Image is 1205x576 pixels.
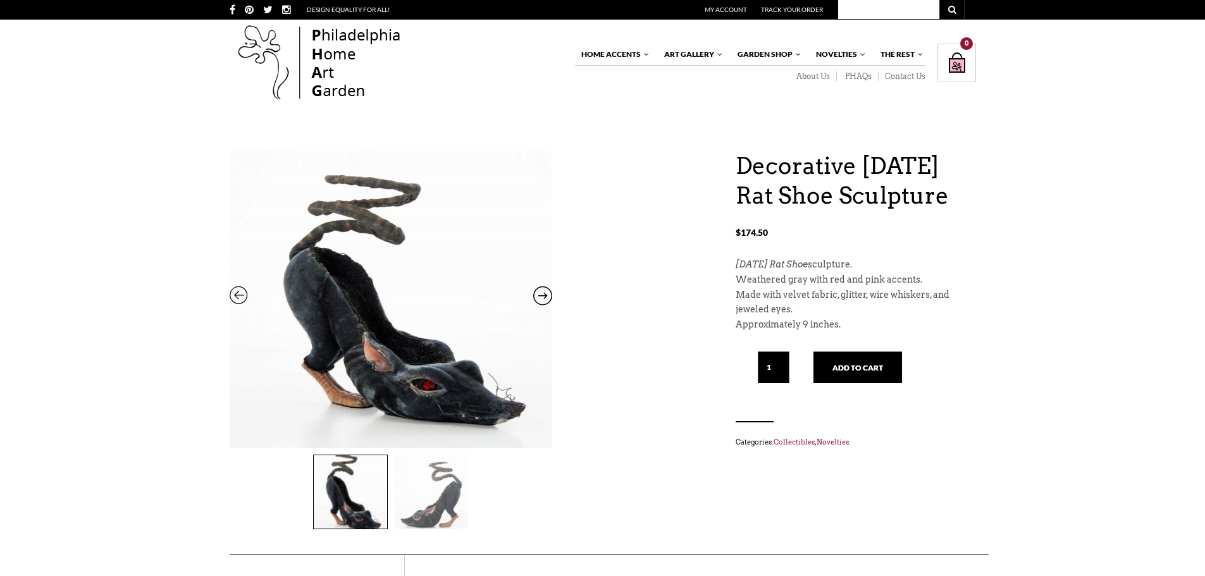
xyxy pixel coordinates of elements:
[837,71,879,82] a: PHAQs
[758,352,789,383] input: Qty
[788,71,837,82] a: About Us
[761,6,823,13] a: Track Your Order
[736,257,976,273] p: sculpture.
[705,6,747,13] a: My Account
[736,435,976,449] span: Categories: , .
[874,44,924,65] a: The Rest
[575,44,650,65] a: Home Accents
[658,44,724,65] a: Art Gallery
[731,44,802,65] a: Garden Shop
[817,438,849,446] a: Novelties
[736,259,808,269] em: [DATE] Rat Shoe
[736,227,741,238] span: $
[736,273,976,288] p: Weathered gray with red and pink accents.
[810,44,867,65] a: Novelties
[736,151,976,211] h1: Decorative [DATE] Rat Shoe Sculpture
[774,438,815,446] a: Collectibles
[879,71,925,82] a: Contact Us
[813,352,902,383] button: Add to cart
[736,288,976,318] p: Made with velvet fabric, glitter, wire whiskers, and jeweled eyes.
[736,317,976,333] p: Approximately 9 inches.
[736,227,768,238] bdi: 174.50
[960,37,973,50] div: 0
